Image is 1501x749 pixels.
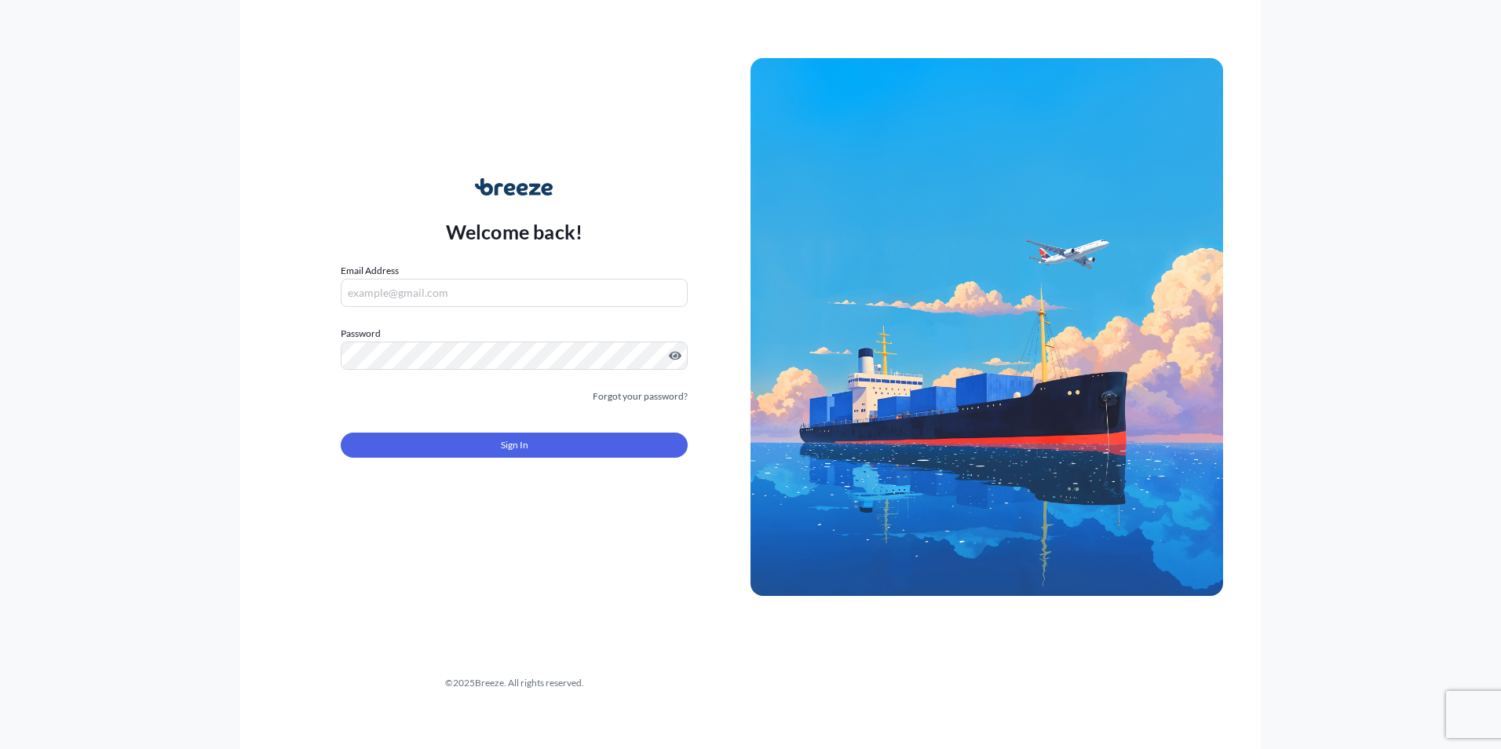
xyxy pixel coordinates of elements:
div: © 2025 Breeze. All rights reserved. [278,675,750,691]
a: Forgot your password? [593,389,688,404]
span: Sign In [501,437,528,453]
label: Password [341,326,688,342]
button: Show password [669,349,681,362]
input: example@gmail.com [341,279,688,307]
label: Email Address [341,263,399,279]
p: Welcome back! [446,219,583,244]
button: Sign In [341,433,688,458]
img: Ship illustration [750,58,1223,595]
